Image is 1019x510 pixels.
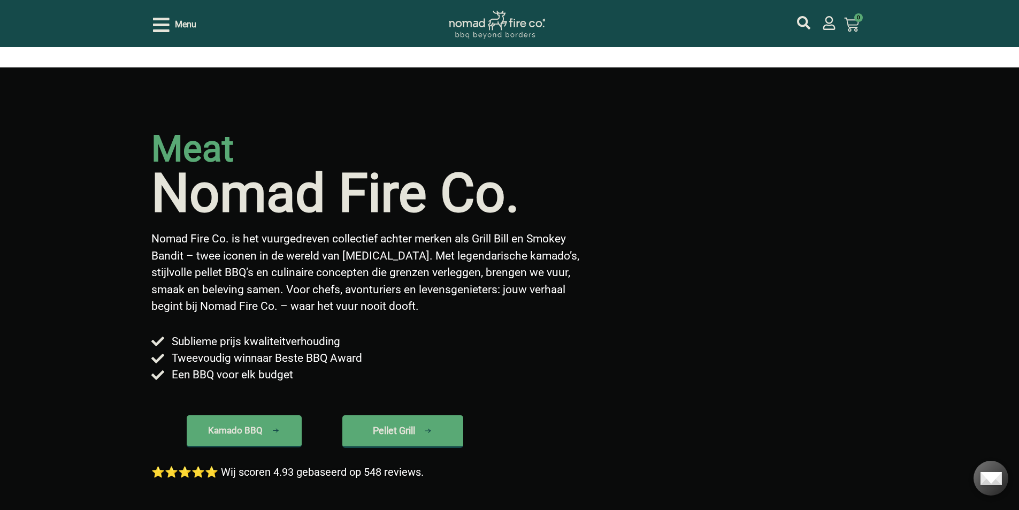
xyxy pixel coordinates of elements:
[151,231,588,315] p: Nomad Fire Co. is het vuurgedreven collectief achter merken als Grill Bill en Smokey Bandit – twe...
[797,16,810,29] a: mijn account
[449,11,545,39] img: Nomad Logo
[342,415,463,448] a: kamado bbq
[151,167,519,220] h1: Nomad Fire Co.
[151,131,234,167] h2: meat
[169,350,362,367] span: Tweevoudig winnaar Beste BBQ Award
[208,426,263,435] span: Kamado BBQ
[151,464,424,480] p: ⭐⭐⭐⭐⭐ Wij scoren 4.93 gebaseerd op 548 reviews.
[169,367,293,383] span: Een BBQ voor elk budget
[175,18,196,31] span: Menu
[169,333,340,350] span: Sublieme prijs kwaliteitverhouding
[373,426,415,436] span: Pellet Grill
[153,16,196,34] div: Open/Close Menu
[822,16,836,30] a: mijn account
[854,13,863,22] span: 0
[831,11,872,39] a: 0
[187,415,302,447] a: kamado bbq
